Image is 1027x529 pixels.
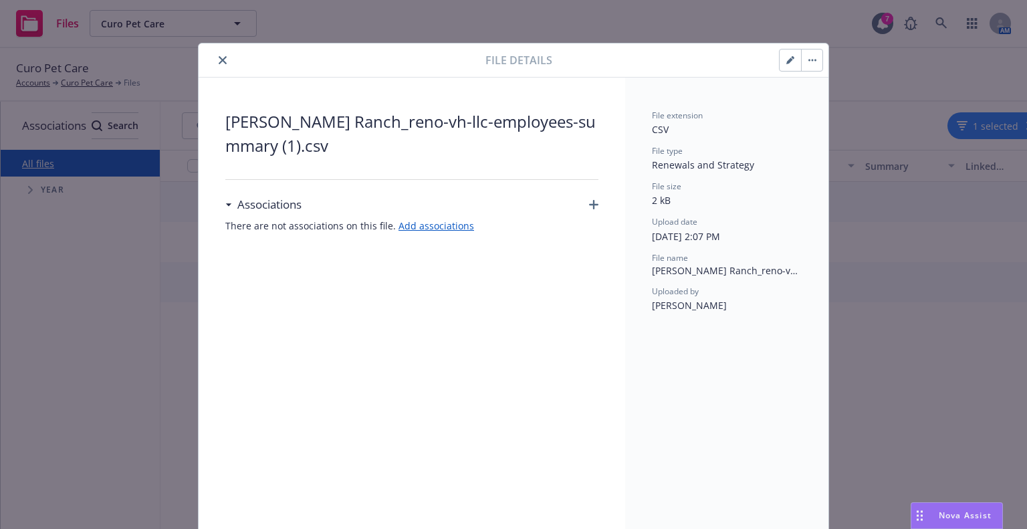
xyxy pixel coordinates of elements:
span: [PERSON_NAME] Ranch_reno-vh-llc-employees-summary (1).csv [225,110,598,158]
div: Associations [225,196,302,213]
span: There are not associations on this file. [225,219,598,233]
span: [DATE] 2:07 PM [652,230,720,243]
div: Drag to move [911,503,928,528]
span: Uploaded by [652,286,699,297]
span: CSV [652,123,669,136]
a: Add associations [398,219,474,232]
span: File type [652,145,683,156]
button: close [215,52,231,68]
span: [PERSON_NAME] [652,299,727,312]
span: Nova Assist [939,510,992,521]
span: Renewals and Strategy [652,158,754,171]
span: Upload date [652,216,697,227]
span: [PERSON_NAME] Ranch_reno-vh-llc-employees-summary (1).csv [652,263,802,278]
button: Nova Assist [911,502,1003,529]
span: File details [485,52,552,68]
span: File name [652,252,688,263]
span: File extension [652,110,703,121]
span: File size [652,181,681,192]
span: 2 kB [652,194,671,207]
h3: Associations [237,196,302,213]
